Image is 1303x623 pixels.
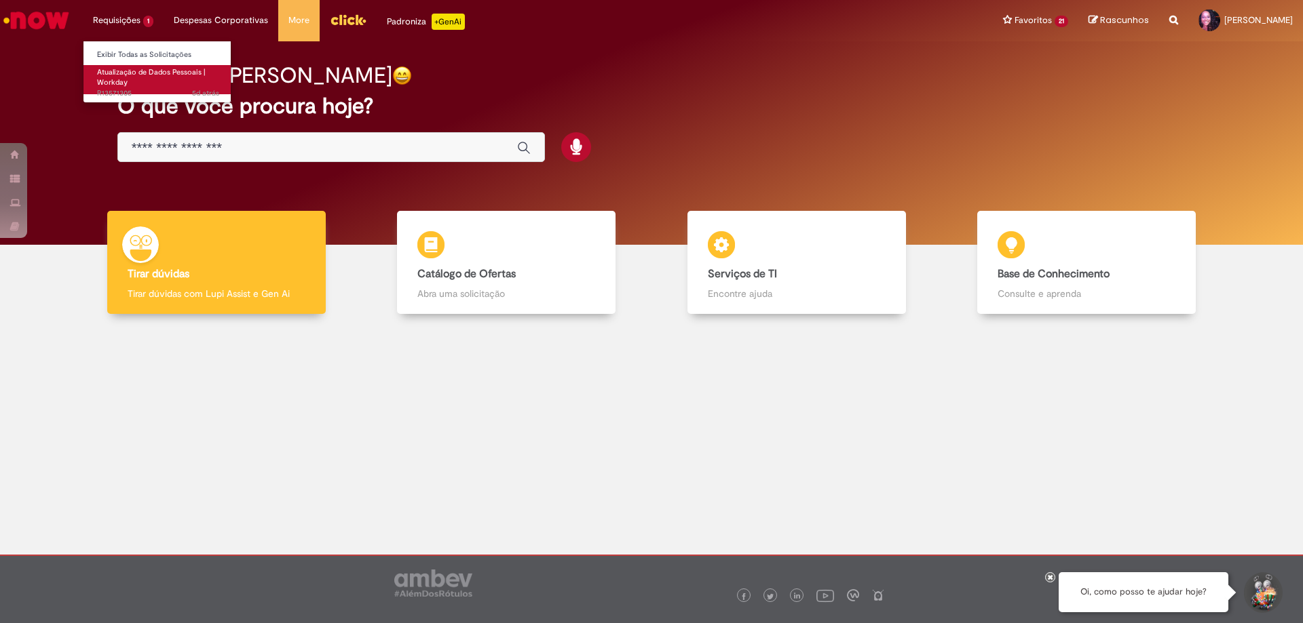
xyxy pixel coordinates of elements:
[128,287,305,300] p: Tirar dúvidas com Lupi Assist e Gen Ai
[740,593,747,600] img: logo_footer_facebook.png
[71,211,362,315] a: Tirar dúvidas Tirar dúvidas com Lupi Assist e Gen Ai
[816,586,834,604] img: logo_footer_youtube.png
[794,592,801,601] img: logo_footer_linkedin.png
[83,47,233,62] a: Exibir Todas as Solicitações
[362,211,652,315] a: Catálogo de Ofertas Abra uma solicitação
[998,267,1110,281] b: Base de Conhecimento
[117,64,392,87] h2: Boa tarde, [PERSON_NAME]
[1055,16,1068,27] span: 21
[97,67,206,88] span: Atualização de Dados Pessoais | Workday
[392,66,412,85] img: happy-face.png
[83,41,231,103] ul: Requisições
[847,589,859,601] img: logo_footer_workplace.png
[117,94,1186,118] h2: O que você procura hoje?
[1242,572,1283,613] button: Iniciar Conversa de Suporte
[432,14,465,30] p: +GenAi
[93,14,140,27] span: Requisições
[417,287,595,300] p: Abra uma solicitação
[394,569,472,597] img: logo_footer_ambev_rotulo_gray.png
[128,267,189,281] b: Tirar dúvidas
[83,65,233,94] a: Aberto R13571305 : Atualização de Dados Pessoais | Workday
[1059,572,1228,612] div: Oi, como posso te ajudar hoje?
[192,88,219,98] time: 26/09/2025 15:45:46
[330,9,366,30] img: click_logo_yellow_360x200.png
[288,14,309,27] span: More
[174,14,268,27] span: Despesas Corporativas
[1089,14,1149,27] a: Rascunhos
[143,16,153,27] span: 1
[1224,14,1293,26] span: [PERSON_NAME]
[192,88,219,98] span: 5d atrás
[872,589,884,601] img: logo_footer_naosei.png
[708,287,886,300] p: Encontre ajuda
[942,211,1232,315] a: Base de Conhecimento Consulte e aprenda
[1,7,71,34] img: ServiceNow
[387,14,465,30] div: Padroniza
[417,267,516,281] b: Catálogo de Ofertas
[1100,14,1149,26] span: Rascunhos
[998,287,1175,300] p: Consulte e aprenda
[708,267,777,281] b: Serviços de TI
[767,593,774,600] img: logo_footer_twitter.png
[97,88,219,99] span: R13571305
[651,211,942,315] a: Serviços de TI Encontre ajuda
[1015,14,1052,27] span: Favoritos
